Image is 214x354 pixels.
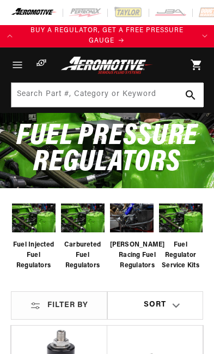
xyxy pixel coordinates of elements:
a: Fuel Injected Fuel Regulators Fuel Injected Fuel Regulators [12,196,56,272]
summary: Filter By [11,292,107,319]
img: Carbureted Fuel Regulators [61,200,105,236]
summary: Menu [5,47,29,82]
span: Fuel Pressure Regulators [16,122,198,178]
a: Waterman Racing Fuel Regulators [PERSON_NAME] Racing Fuel Regulators [110,196,154,272]
input: Search Part #, Category or Keyword [11,83,204,107]
span: Fuel Regulator Service Kits [159,240,203,272]
span: Filter By [47,301,88,310]
div: Announcement [21,26,194,46]
img: Aeromotive [59,56,155,74]
img: Fuel Regulator Service Kits [159,200,203,236]
span: Fuel Injected Fuel Regulators [12,240,56,272]
img: Waterman Racing Fuel Regulators [110,200,154,236]
span: [PERSON_NAME] Racing Fuel Regulators [110,240,165,272]
a: Fuel Regulator Service Kits Fuel Regulator Service Kits [159,196,203,272]
span: BUY A REGULATOR, GET A FREE PRESSURE GAUGE [30,27,184,44]
span: Carbureted Fuel Regulators [61,240,105,272]
img: Fuel Injected Fuel Regulators [12,200,56,236]
div: 1 of 4 [21,26,194,46]
a: Carbureted Fuel Regulators Carbureted Fuel Regulators [61,196,105,272]
a: BUY A REGULATOR, GET A FREE PRESSURE GAUGE [21,26,194,46]
button: Search Part #, Category or Keyword [179,83,203,107]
